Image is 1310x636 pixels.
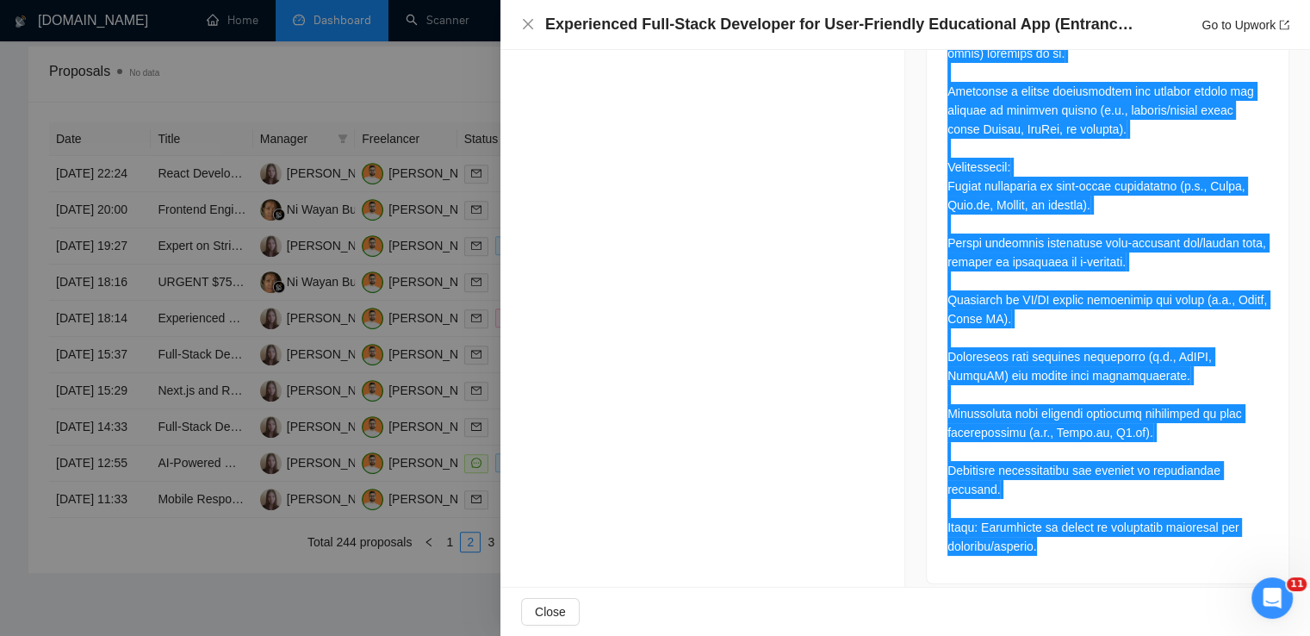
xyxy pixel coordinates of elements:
[1251,577,1293,619] iframe: Intercom live chat
[1279,20,1289,30] span: export
[535,602,566,621] span: Close
[521,17,535,31] span: close
[545,14,1139,35] h4: Experienced Full-Stack Developer for User-Friendly Educational App (Entrance Exam Prep)
[521,17,535,32] button: Close
[521,598,580,626] button: Close
[1201,18,1289,32] a: Go to Upworkexport
[1287,577,1307,591] span: 11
